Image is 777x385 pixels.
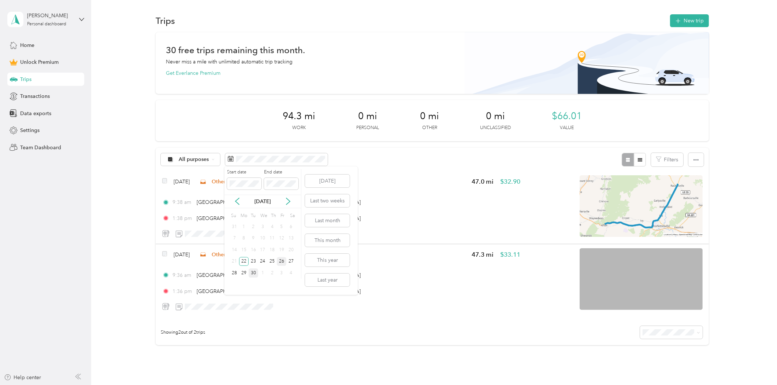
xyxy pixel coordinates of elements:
[305,274,350,286] button: Last year
[20,110,51,117] span: Data exports
[552,110,582,122] span: $66.01
[20,144,61,151] span: Team Dashboard
[305,194,350,207] button: Last two weeks
[277,234,286,243] div: 12
[174,251,190,258] span: [DATE]
[156,17,175,25] h1: Trips
[166,69,220,77] button: Get Everlance Premium
[267,245,277,254] div: 18
[258,268,268,278] div: 1
[259,211,268,221] div: We
[356,125,379,131] p: Personal
[500,177,520,186] span: $32.90
[305,214,350,227] button: Last month
[249,234,258,243] div: 9
[277,257,286,266] div: 26
[267,234,277,243] div: 11
[239,257,249,266] div: 22
[305,234,350,247] button: This month
[20,92,50,100] span: Transactions
[305,254,350,267] button: This year
[166,58,293,66] p: Never miss a mile with unlimited automatic trip tracking
[289,211,296,221] div: Sa
[670,14,709,27] button: New trip
[249,268,258,278] div: 30
[277,222,286,231] div: 5
[172,287,193,295] span: 1:36 pm
[239,245,249,254] div: 15
[480,125,511,131] p: Unclassified
[486,110,505,122] span: 0 mi
[258,222,268,231] div: 3
[420,110,439,122] span: 0 mi
[422,125,437,131] p: Other
[239,234,249,243] div: 8
[286,222,296,231] div: 6
[286,257,296,266] div: 27
[258,234,268,243] div: 10
[172,271,193,279] span: 9:36 am
[166,46,305,54] h1: 30 free trips remaining this month.
[560,125,574,131] p: Value
[249,257,258,266] div: 23
[197,272,361,278] span: [GEOGRAPHIC_DATA], [GEOGRAPHIC_DATA], [GEOGRAPHIC_DATA]
[197,199,361,205] span: [GEOGRAPHIC_DATA], [GEOGRAPHIC_DATA], [GEOGRAPHIC_DATA]
[172,198,193,206] span: 9:38 am
[239,222,249,231] div: 1
[250,211,257,221] div: Tu
[4,374,41,381] button: Help center
[179,157,209,162] span: All purposes
[258,257,268,266] div: 24
[580,175,703,237] img: minimap
[464,32,709,94] img: Banner
[286,245,296,254] div: 20
[279,211,286,221] div: Fr
[27,12,73,19] div: [PERSON_NAME]
[212,178,254,186] span: Other
[20,41,34,49] span: Home
[197,215,361,221] span: [GEOGRAPHIC_DATA], [GEOGRAPHIC_DATA], [GEOGRAPHIC_DATA]
[358,110,377,122] span: 0 mi
[286,234,296,243] div: 13
[172,214,193,222] span: 1:38 pm
[736,344,777,385] iframe: Everlance-gr Chat Button Frame
[264,169,298,176] label: End date
[197,288,361,294] span: [GEOGRAPHIC_DATA], [GEOGRAPHIC_DATA], [GEOGRAPHIC_DATA]
[286,268,296,278] div: 4
[230,245,239,254] div: 14
[283,110,315,122] span: 94.3 mi
[580,248,703,310] img: minimap
[247,198,278,205] p: [DATE]
[20,126,40,134] span: Settings
[249,222,258,231] div: 2
[472,250,494,259] span: 47.3 mi
[267,222,277,231] div: 4
[230,234,239,243] div: 7
[212,251,254,258] span: Other
[230,268,239,278] div: 28
[270,211,277,221] div: Th
[267,268,277,278] div: 2
[230,257,239,266] div: 21
[174,178,190,186] span: [DATE]
[277,245,286,254] div: 19
[258,245,268,254] div: 17
[156,329,205,336] span: Showing 2 out of 2 trips
[239,268,249,278] div: 29
[292,125,306,131] p: Work
[651,153,683,166] button: Filters
[20,58,59,66] span: Unlock Premium
[230,211,237,221] div: Su
[239,211,247,221] div: Mo
[20,76,31,83] span: Trips
[472,177,494,186] span: 47.0 mi
[277,268,286,278] div: 3
[227,169,261,176] label: Start date
[27,22,66,26] div: Personal dashboard
[230,222,239,231] div: 31
[249,245,258,254] div: 16
[305,175,350,187] button: [DATE]
[500,250,520,259] span: $33.11
[267,257,277,266] div: 25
